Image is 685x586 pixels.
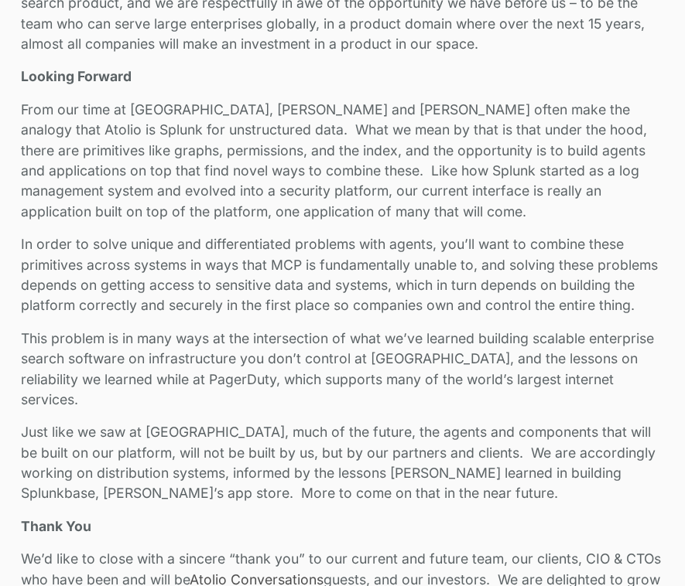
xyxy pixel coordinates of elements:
strong: Looking Forward [21,68,132,84]
strong: Thank You [21,518,91,534]
p: Just like we saw at [GEOGRAPHIC_DATA], much of the future, the agents and components that will be... [21,422,665,504]
p: This problem is in many ways at the intersection of what we’ve learned building scalable enterpri... [21,329,665,411]
p: From our time at [GEOGRAPHIC_DATA], [PERSON_NAME] and [PERSON_NAME] often make the analogy that A... [21,100,665,222]
p: In order to solve unique and differentiated problems with agents, you’ll want to combine these pr... [21,234,665,316]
